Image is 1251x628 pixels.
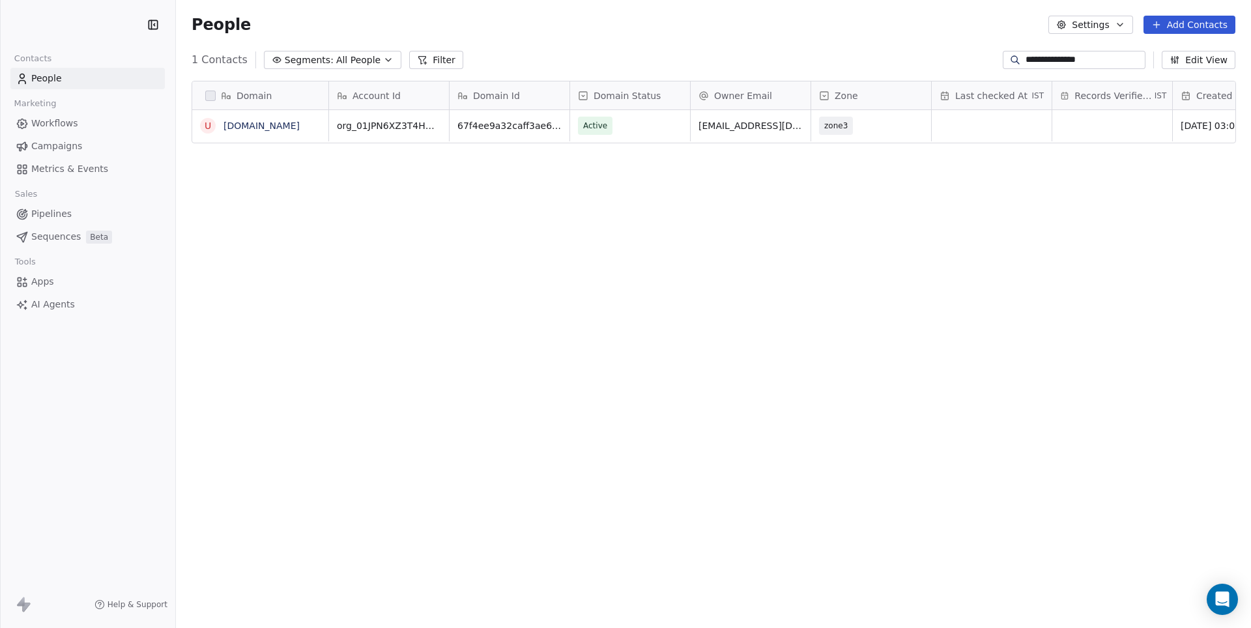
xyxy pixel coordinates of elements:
span: Active [583,119,607,132]
a: [DOMAIN_NAME] [223,121,300,131]
span: [EMAIL_ADDRESS][DOMAIN_NAME] [698,119,803,132]
span: People [31,72,62,85]
div: Account Id [329,81,449,109]
a: AI Agents [10,294,165,315]
div: grid [192,110,329,603]
span: Domain [237,89,272,102]
div: Domain Status [570,81,690,109]
div: u [205,119,211,133]
span: Apps [31,275,54,289]
a: Help & Support [94,599,167,610]
button: Add Contacts [1143,16,1235,34]
button: Filter [409,51,463,69]
span: Metrics & Events [31,162,108,176]
a: Workflows [10,113,165,134]
span: IST [1155,91,1167,101]
a: Metrics & Events [10,158,165,180]
div: Domain [192,81,328,109]
span: zone3 [824,119,848,132]
span: Account Id [352,89,401,102]
span: Segments: [285,53,334,67]
span: Sequences [31,230,81,244]
span: Sales [9,184,43,204]
span: Help & Support [108,599,167,610]
span: Marketing [8,94,62,113]
button: Settings [1048,16,1132,34]
div: Open Intercom Messenger [1207,584,1238,615]
span: Last checked At [955,89,1028,102]
a: Apps [10,271,165,293]
div: Records Verified AtIST [1052,81,1172,109]
a: Pipelines [10,203,165,225]
span: Contacts [8,49,57,68]
a: SequencesBeta [10,226,165,248]
div: Owner Email [691,81,811,109]
span: Domain Id [473,89,520,102]
span: Owner Email [714,89,772,102]
span: Workflows [31,117,78,130]
span: Pipelines [31,207,72,221]
span: 67f4ee9a32caff3ae657a919 [457,119,562,132]
span: All People [336,53,381,67]
div: Domain Id [450,81,569,109]
span: 1 Contacts [192,52,248,68]
span: Campaigns [31,139,82,153]
span: Domain Status [594,89,661,102]
span: org_01JPN6XZ3T4HHBYC974PQ4VGXT [337,119,441,132]
span: Tools [9,252,41,272]
a: People [10,68,165,89]
span: IST [1031,91,1044,101]
a: Campaigns [10,136,165,157]
div: Zone [811,81,931,109]
span: Beta [86,231,112,244]
span: Zone [835,89,858,102]
span: AI Agents [31,298,75,311]
button: Edit View [1162,51,1235,69]
span: Records Verified At [1074,89,1151,102]
div: Last checked AtIST [932,81,1052,109]
span: People [192,15,251,35]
